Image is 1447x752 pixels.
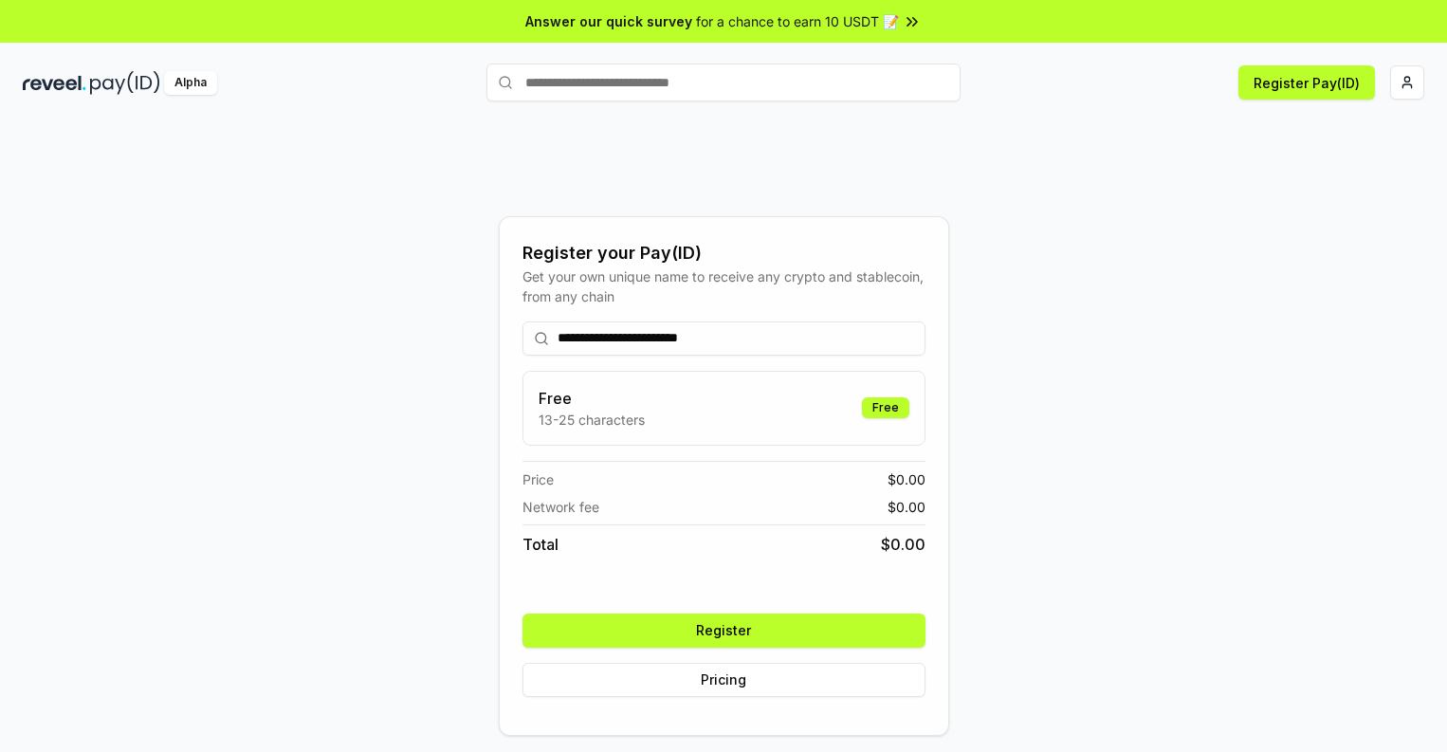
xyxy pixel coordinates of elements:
[539,410,645,430] p: 13-25 characters
[90,71,160,95] img: pay_id
[522,663,925,697] button: Pricing
[522,266,925,306] div: Get your own unique name to receive any crypto and stablecoin, from any chain
[862,397,909,418] div: Free
[522,497,599,517] span: Network fee
[522,469,554,489] span: Price
[23,71,86,95] img: reveel_dark
[539,387,645,410] h3: Free
[881,533,925,556] span: $ 0.00
[164,71,217,95] div: Alpha
[696,11,899,31] span: for a chance to earn 10 USDT 📝
[888,497,925,517] span: $ 0.00
[888,469,925,489] span: $ 0.00
[525,11,692,31] span: Answer our quick survey
[522,240,925,266] div: Register your Pay(ID)
[522,614,925,648] button: Register
[522,533,559,556] span: Total
[1238,65,1375,100] button: Register Pay(ID)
